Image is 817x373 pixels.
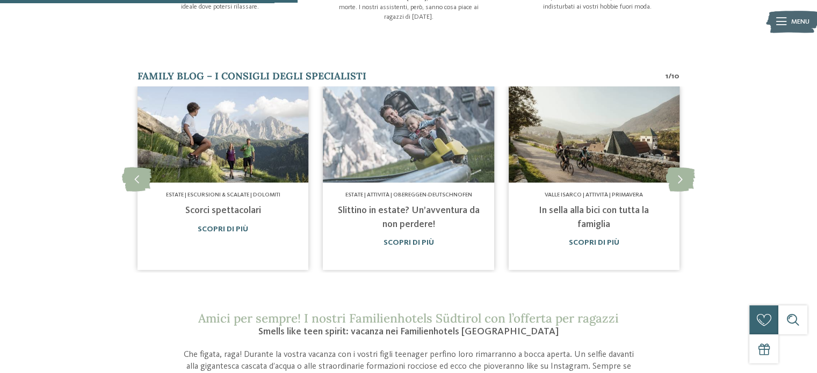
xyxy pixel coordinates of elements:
[198,310,619,326] span: Amici per sempre! I nostri Familienhotels Südtirol con l’offerta per ragazzi
[138,86,308,182] img: Progettate delle vacanze con i vostri figli teenager?
[569,239,619,246] a: Scopri di più
[337,206,479,229] a: Slittino in estate? Un’avventura da non perdere!
[545,192,643,198] span: Valle Isarco | Attività | Primavera
[539,206,649,229] a: In sella alla bici con tutta la famiglia
[671,71,679,82] span: 10
[666,71,668,82] span: 1
[258,327,559,337] span: Smells like teen spirit: vacanza nei Familienhotels [GEOGRAPHIC_DATA]
[323,86,494,182] img: Progettate delle vacanze con i vostri figli teenager?
[509,86,679,182] img: Progettate delle vacanze con i vostri figli teenager?
[345,192,472,198] span: Estate | Attività | Obereggen-Deutschnofen
[166,192,280,198] span: Estate | Escursioni & scalate | Dolomiti
[185,206,261,215] a: Scorci spettacolari
[138,70,366,82] span: Family Blog – i consigli degli specialisti
[668,71,671,82] span: /
[383,239,433,246] a: Scopri di più
[198,225,248,233] a: Scopri di più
